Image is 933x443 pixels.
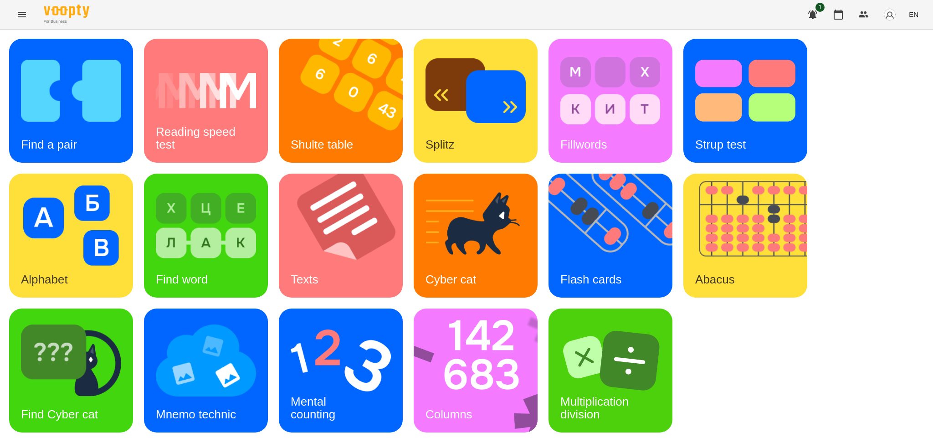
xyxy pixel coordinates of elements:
h3: Splitz [425,138,455,151]
a: Mnemo technicMnemo technic [144,309,268,433]
h3: Find word [156,273,208,286]
a: Cyber catCyber cat [414,174,538,298]
span: EN [909,10,918,19]
span: 1 [815,3,825,12]
img: Flash cards [549,174,684,298]
a: Flash cardsFlash cards [549,174,672,298]
a: Find a pairFind a pair [9,39,133,163]
a: AlphabetAlphabet [9,174,133,298]
img: Cyber cat [425,185,526,266]
img: Strup test [695,51,795,131]
h3: Flash cards [560,273,621,286]
h3: Alphabet [21,273,68,286]
h3: Columns [425,407,472,421]
img: Fillwords [560,51,661,131]
img: Columns [414,309,549,433]
img: Alphabet [21,185,121,266]
h3: Cyber cat [425,273,476,286]
img: Voopty Logo [44,5,89,18]
img: Mental counting [291,320,391,401]
a: Strup testStrup test [683,39,807,163]
img: Splitz [425,51,526,131]
img: Shulte table [279,39,414,163]
a: FillwordsFillwords [549,39,672,163]
h3: Reading speed test [156,125,239,151]
a: Multiplication divisionMultiplication division [549,309,672,433]
a: Mental countingMental counting [279,309,403,433]
a: AbacusAbacus [683,174,807,298]
a: Find Cyber catFind Cyber cat [9,309,133,433]
img: Mnemo technic [156,320,256,401]
a: ColumnsColumns [414,309,538,433]
h3: Mnemo technic [156,407,236,421]
h3: Mental counting [291,395,335,421]
h3: Find Cyber cat [21,407,98,421]
a: Find wordFind word [144,174,268,298]
a: TextsTexts [279,174,403,298]
h3: Find a pair [21,138,77,151]
img: Texts [279,174,414,298]
img: Find word [156,185,256,266]
img: Reading speed test [156,51,256,131]
h3: Texts [291,273,318,286]
span: For Business [44,19,89,25]
img: avatar_s.png [883,8,896,21]
button: EN [905,6,922,23]
img: Find Cyber cat [21,320,121,401]
h3: Strup test [695,138,746,151]
h3: Multiplication division [560,395,632,421]
button: Menu [11,4,33,26]
h3: Shulte table [291,138,353,151]
a: Reading speed testReading speed test [144,39,268,163]
img: Multiplication division [560,320,661,401]
h3: Fillwords [560,138,607,151]
a: SplitzSplitz [414,39,538,163]
img: Abacus [683,174,819,298]
h3: Abacus [695,273,735,286]
a: Shulte tableShulte table [279,39,403,163]
img: Find a pair [21,51,121,131]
